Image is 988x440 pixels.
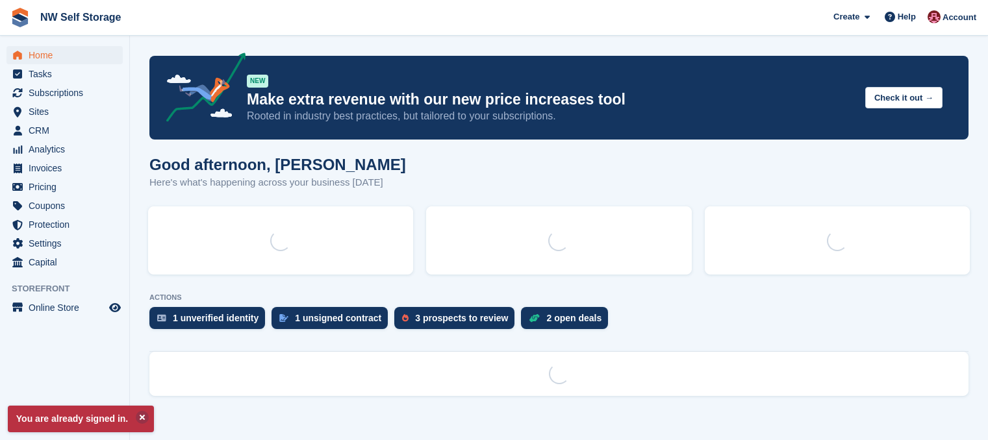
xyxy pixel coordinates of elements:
a: 1 unsigned contract [272,307,394,336]
span: Tasks [29,65,107,83]
a: 3 prospects to review [394,307,521,336]
img: stora-icon-8386f47178a22dfd0bd8f6a31ec36ba5ce8667c1dd55bd0f319d3a0aa187defe.svg [10,8,30,27]
span: Invoices [29,159,107,177]
a: 1 unverified identity [149,307,272,336]
img: deal-1b604bf984904fb50ccaf53a9ad4b4a5d6e5aea283cecdc64d6e3604feb123c2.svg [529,313,540,323]
span: Subscriptions [29,84,107,102]
div: 1 unverified identity [173,313,259,323]
span: Capital [29,253,107,271]
a: menu [6,84,123,102]
span: Account [943,11,976,24]
span: Sites [29,103,107,121]
span: Online Store [29,299,107,317]
a: NW Self Storage [35,6,126,28]
span: Storefront [12,282,129,295]
a: 2 open deals [521,307,614,336]
div: 1 unsigned contract [295,313,381,323]
p: ACTIONS [149,293,969,302]
span: Home [29,46,107,64]
img: Josh Vines [928,10,941,23]
img: verify_identity-adf6edd0f0f0b5bbfe63781bf79b02c33cf7c696d77639b501bdc392416b5a36.svg [157,314,166,322]
a: menu [6,178,123,196]
span: Coupons [29,197,107,215]
a: menu [6,253,123,271]
span: Protection [29,215,107,234]
a: menu [6,215,123,234]
span: Analytics [29,140,107,158]
span: Create [833,10,859,23]
a: menu [6,46,123,64]
span: Help [898,10,916,23]
div: 2 open deals [546,313,602,323]
a: menu [6,197,123,215]
p: Here's what's happening across your business [DATE] [149,175,406,190]
h1: Good afternoon, [PERSON_NAME] [149,156,406,173]
p: Make extra revenue with our new price increases tool [247,90,855,109]
a: menu [6,299,123,317]
a: menu [6,140,123,158]
span: Pricing [29,178,107,196]
div: NEW [247,75,268,88]
p: Rooted in industry best practices, but tailored to your subscriptions. [247,109,855,123]
a: menu [6,234,123,252]
a: menu [6,103,123,121]
a: menu [6,121,123,140]
img: prospect-51fa495bee0391a8d652442698ab0144808aea92771e9ea1ae160a38d050c398.svg [402,314,409,322]
a: Preview store [107,300,123,315]
span: CRM [29,121,107,140]
a: menu [6,159,123,177]
button: Check it out → [865,87,943,108]
div: 3 prospects to review [415,313,508,323]
p: You are already signed in. [8,406,154,432]
img: contract_signature_icon-13c848040528278c33f63329250d36e43548de30e8caae1d1a13099fd9432cc5.svg [279,314,288,322]
span: Settings [29,234,107,252]
a: menu [6,65,123,83]
img: price-adjustments-announcement-icon-8257ccfd72463d97f412b2fc003d46551f7dbcb40ab6d574587a9cd5c0d94... [155,53,246,127]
